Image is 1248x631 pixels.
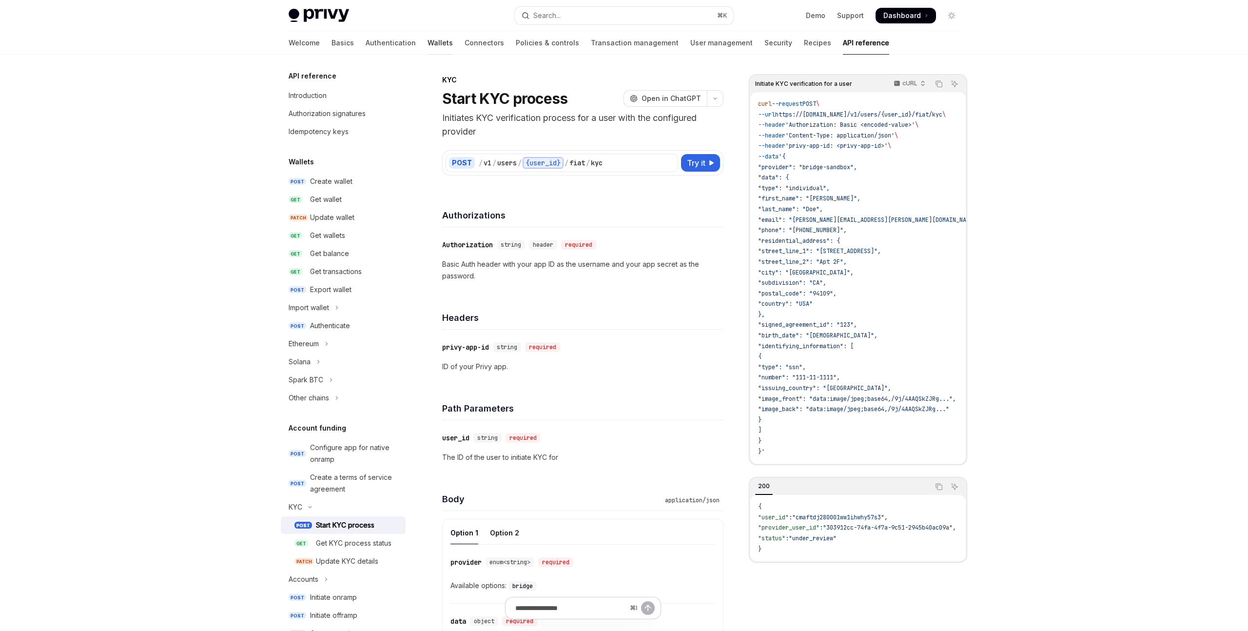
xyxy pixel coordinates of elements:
[310,610,357,621] div: Initiate offramp
[758,311,765,318] span: },
[758,332,877,339] span: "birth_date": "[DEMOGRAPHIC_DATA]",
[785,121,915,129] span: 'Authorization: Basic <encoded-value>'
[289,612,306,619] span: POST
[281,245,406,262] a: GETGet balance
[785,534,789,542] span: :
[289,286,306,294] span: POST
[289,232,302,239] span: GET
[758,437,761,445] span: }
[758,132,785,139] span: --header
[281,281,406,298] a: POSTExport wallet
[758,174,789,181] span: "data": {
[289,392,329,404] div: Other chains
[310,194,342,205] div: Get wallet
[758,374,840,381] span: "number": "111-11-1111",
[561,240,596,250] div: required
[816,100,819,108] span: \
[758,534,785,542] span: "status"
[758,448,765,455] span: }'
[331,31,354,55] a: Basics
[310,212,354,223] div: Update wallet
[442,342,489,352] div: privy-app-id
[515,597,626,619] input: Ask a question...
[442,240,493,250] div: Authorization
[779,153,785,160] span: '{
[819,524,823,532] span: :
[289,268,302,276] span: GET
[565,158,568,168] div: /
[497,158,517,168] div: users
[442,493,661,506] h4: Body
[538,557,573,567] div: required
[289,178,306,185] span: POST
[681,154,720,172] button: Try it
[933,480,945,493] button: Copy the contents from the code block
[442,209,723,222] h4: Authorizations
[281,534,406,552] a: GETGet KYC process status
[289,108,366,119] div: Authorization signatures
[294,540,308,547] span: GET
[477,434,498,442] span: string
[758,121,785,129] span: --header
[316,537,391,549] div: Get KYC process status
[281,552,406,570] a: PATCHUpdate KYC details
[755,80,852,88] span: Initiate KYC verification for a user
[758,384,891,392] span: "issuing_country": "[GEOGRAPHIC_DATA]",
[294,522,312,529] span: POST
[789,534,837,542] span: "under_review"
[876,8,936,23] a: Dashboard
[289,250,302,257] span: GET
[758,258,847,266] span: "street_line_2": "Apt 2F",
[948,480,961,493] button: Ask AI
[289,214,308,221] span: PATCH
[289,338,319,350] div: Ethereum
[442,90,567,107] h1: Start KYC process
[758,353,761,360] span: {
[758,226,847,234] span: "phone": "[PHONE_NUMBER]",
[310,472,400,495] div: Create a terms of service agreement
[687,157,705,169] span: Try it
[755,480,773,492] div: 200
[497,343,517,351] span: string
[289,573,318,585] div: Accounts
[501,241,521,249] span: string
[758,153,779,160] span: --data
[525,342,560,352] div: required
[289,356,311,368] div: Solana
[758,290,837,297] span: "postal_code": "94109",
[764,31,792,55] a: Security
[758,216,983,224] span: "email": "[PERSON_NAME][EMAIL_ADDRESS][PERSON_NAME][DOMAIN_NAME]",
[586,158,590,168] div: /
[933,78,945,90] button: Copy the contents from the code block
[450,580,715,592] div: Available options:
[758,416,761,424] span: }
[281,317,406,335] a: POSTAuthenticate
[281,87,406,104] a: Introduction
[316,555,378,567] div: Update KYC details
[758,184,830,192] span: "type": "individual",
[289,422,346,434] h5: Account funding
[888,142,891,150] span: \
[758,342,854,350] span: "identifying_information": [
[641,601,655,615] button: Send message
[953,524,956,532] span: ,
[758,269,854,276] span: "city": "[GEOGRAPHIC_DATA]",
[449,157,475,169] div: POST
[789,513,792,521] span: :
[281,589,406,606] a: POSTInitiate onramp
[624,90,707,107] button: Open in ChatGPT
[442,258,723,282] p: Basic Auth header with your app ID as the username and your app secret as the password.
[758,247,881,255] span: "street_line_1": "[STREET_ADDRESS]",
[310,230,345,241] div: Get wallets
[758,163,857,171] span: "provider": "bridge-sandbox",
[758,513,789,521] span: "user_id"
[506,433,541,443] div: required
[289,70,336,82] h5: API reference
[888,76,930,92] button: cURL
[758,503,761,511] span: {
[289,302,329,314] div: Import wallet
[442,433,469,443] div: user_id
[442,361,723,373] p: ID of your Privy app.
[281,498,406,516] button: Toggle KYC section
[944,8,959,23] button: Toggle dark mode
